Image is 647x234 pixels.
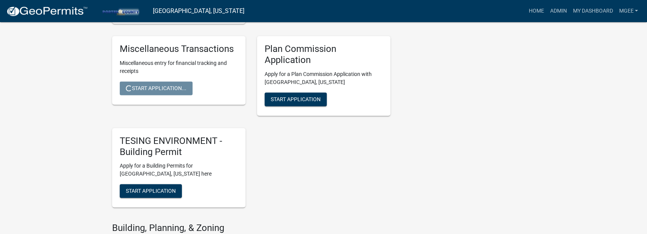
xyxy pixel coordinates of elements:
[153,5,244,18] a: [GEOGRAPHIC_DATA], [US_STATE]
[271,96,321,102] span: Start Application
[120,81,193,95] button: Start Application...
[265,92,327,106] button: Start Application
[126,85,186,91] span: Start Application...
[547,4,570,18] a: Admin
[265,44,383,66] h5: Plan Commission Application
[525,4,547,18] a: Home
[120,162,238,178] p: Apply for a Building Permits for [GEOGRAPHIC_DATA], [US_STATE] here
[120,44,238,55] h5: Miscellaneous Transactions
[616,4,641,18] a: mgee
[94,6,147,16] img: Porter County, Indiana
[120,184,182,198] button: Start Application
[112,223,390,234] h4: Building, Planning, & Zoning
[570,4,616,18] a: My Dashboard
[126,188,176,194] span: Start Application
[120,59,238,75] p: Miscellaneous entry for financial tracking and receipts
[265,70,383,86] p: Apply for a Plan Commission Application with [GEOGRAPHIC_DATA], [US_STATE]
[120,136,238,158] h5: TESING ENVIRONMENT - Building Permit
